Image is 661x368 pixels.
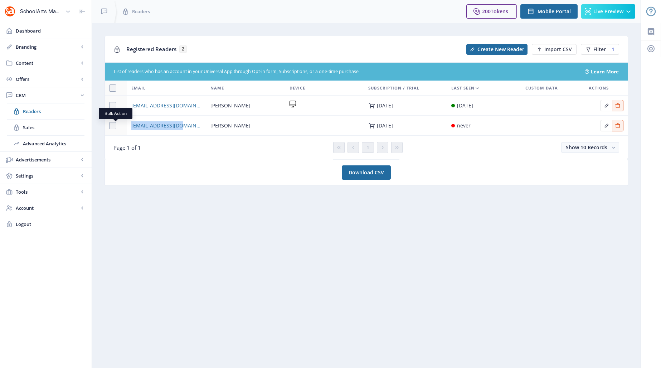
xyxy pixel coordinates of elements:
div: 1 [609,47,614,52]
span: Readers [23,108,84,115]
span: Content [16,59,79,67]
span: Advanced Analytics [23,140,84,147]
a: Learn More [591,68,619,75]
img: properties.app_icon.png [4,6,16,17]
div: never [457,121,471,130]
span: Advertisements [16,156,79,163]
a: [EMAIL_ADDRESS][DOMAIN_NAME] [131,121,202,130]
span: Bulk Action [105,111,127,116]
span: Custom Data [525,84,558,92]
button: 200Tokens [466,4,517,19]
div: SchoolArts Magazine [20,4,62,19]
span: Device [290,84,305,92]
button: Mobile Portal [520,4,578,19]
span: Dashboard [16,27,86,34]
span: Subscription / Trial [368,84,419,92]
span: Email [131,84,146,92]
a: Sales [7,120,84,135]
button: Live Preview [581,4,635,19]
span: Sales [23,124,84,131]
a: Edit page [601,101,612,108]
span: [PERSON_NAME] [210,121,251,130]
a: [EMAIL_ADDRESS][DOMAIN_NAME] [131,101,202,110]
span: Branding [16,43,79,50]
span: Settings [16,172,79,179]
span: Tokens [491,8,508,15]
div: List of readers who has an account in your Universal App through Opt-in form, Subscriptions, or a... [114,68,576,75]
a: New page [528,44,577,55]
a: Readers [7,103,84,119]
span: Last Seen [451,84,475,92]
span: Actions [589,84,609,92]
span: Mobile Portal [538,9,571,14]
button: Import CSV [532,44,577,55]
a: Advanced Analytics [7,136,84,151]
div: [DATE] [377,103,393,108]
a: Edit page [612,101,623,108]
button: Show 10 Records [561,142,619,153]
span: Tools [16,188,79,195]
span: Filter [593,47,606,52]
span: 1 [366,145,369,150]
button: 1 [362,142,374,153]
div: [DATE] [377,123,393,129]
span: Live Preview [593,9,623,14]
span: 2 [179,45,187,53]
a: Download CSV [342,165,391,180]
span: Account [16,204,79,212]
a: Edit page [612,121,623,128]
a: New page [462,44,528,55]
span: Registered Readers [126,45,176,53]
span: Name [210,84,224,92]
span: Import CSV [544,47,572,52]
div: [DATE] [457,101,473,110]
span: Offers [16,76,79,83]
app-collection-view: Registered Readers [105,36,628,159]
button: Filter1 [581,44,619,55]
span: Create New Reader [477,47,524,52]
span: [PERSON_NAME] [210,101,251,110]
span: Logout [16,221,86,228]
span: Readers [132,8,150,15]
button: Create New Reader [466,44,528,55]
span: Show 10 Records [566,144,607,151]
span: CRM [16,92,79,99]
a: Edit page [601,121,612,128]
span: Page 1 of 1 [113,144,141,151]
